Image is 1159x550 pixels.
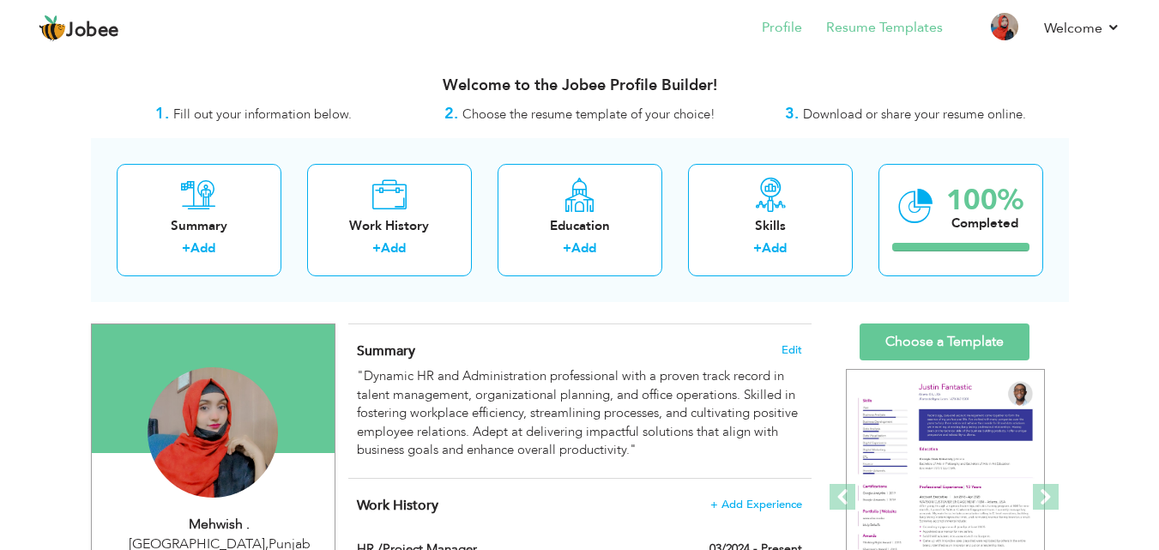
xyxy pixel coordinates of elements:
[860,323,1029,360] a: Choose a Template
[173,106,352,123] span: Fill out your information below.
[66,21,119,40] span: Jobee
[321,217,458,235] div: Work History
[762,18,802,38] a: Profile
[826,18,943,38] a: Resume Templates
[571,239,596,257] a: Add
[381,239,406,257] a: Add
[702,217,839,235] div: Skills
[39,15,66,42] img: jobee.io
[782,344,802,356] span: Edit
[462,106,715,123] span: Choose the resume template of your choice!
[511,217,649,235] div: Education
[130,217,268,235] div: Summary
[991,13,1018,40] img: Profile Img
[105,515,335,535] div: Mehwish .
[155,103,169,124] strong: 1.
[190,239,215,257] a: Add
[563,239,571,257] label: +
[148,367,278,498] img: Mehwish .
[357,497,801,514] h4: This helps to show the companies you have worked for.
[39,15,119,42] a: Jobee
[372,239,381,257] label: +
[357,367,801,459] div: "Dynamic HR and Administration professional with a proven track record in talent management, orga...
[357,341,415,360] span: Summary
[762,239,787,257] a: Add
[1044,18,1120,39] a: Welcome
[946,186,1023,215] div: 100%
[803,106,1026,123] span: Download or share your resume online.
[182,239,190,257] label: +
[357,496,438,515] span: Work History
[753,239,762,257] label: +
[946,215,1023,233] div: Completed
[357,342,801,360] h4: Adding a summary is a quick and easy way to highlight your experience and interests.
[91,77,1069,94] h3: Welcome to the Jobee Profile Builder!
[444,103,458,124] strong: 2.
[710,499,802,511] span: + Add Experience
[785,103,799,124] strong: 3.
